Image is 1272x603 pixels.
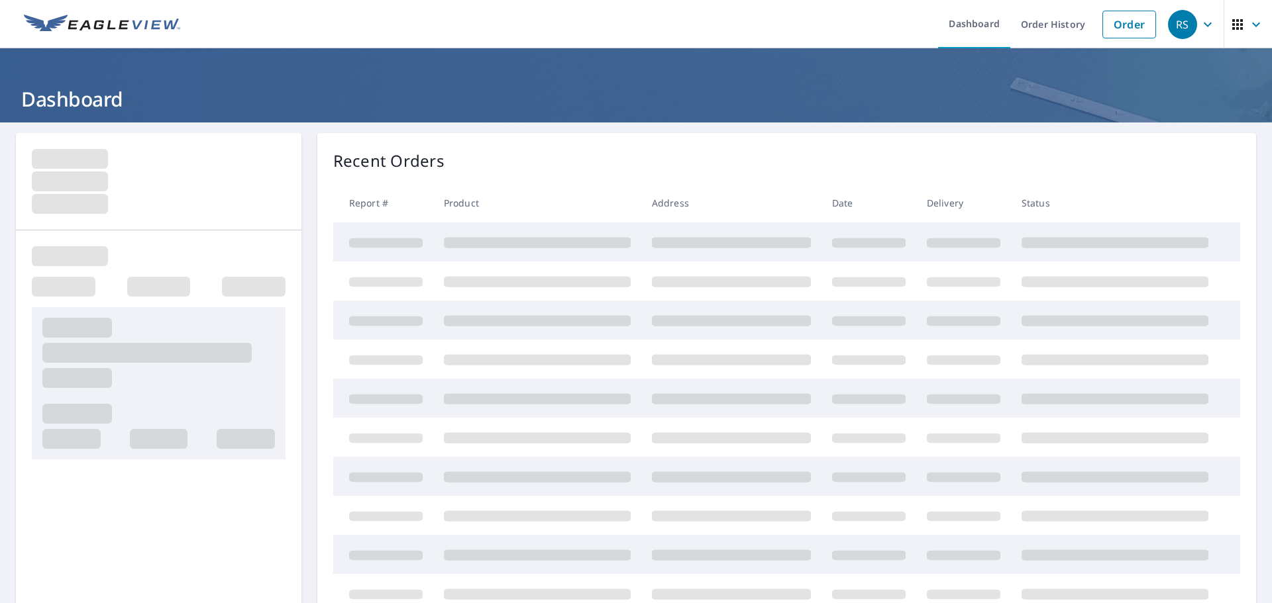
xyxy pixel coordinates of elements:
[821,183,916,222] th: Date
[1168,10,1197,39] div: RS
[333,183,433,222] th: Report #
[24,15,180,34] img: EV Logo
[1011,183,1219,222] th: Status
[1102,11,1156,38] a: Order
[333,149,445,173] p: Recent Orders
[16,85,1256,113] h1: Dashboard
[916,183,1011,222] th: Delivery
[433,183,641,222] th: Product
[641,183,821,222] th: Address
